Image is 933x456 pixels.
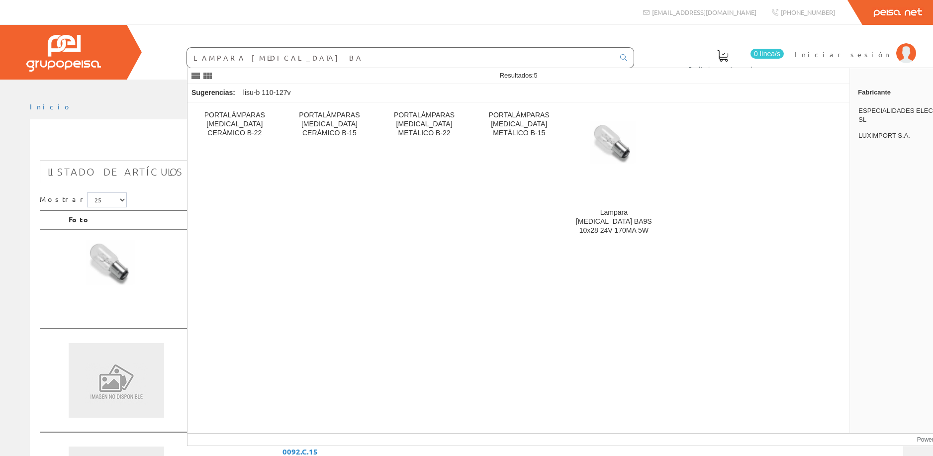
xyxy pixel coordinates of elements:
span: Resultados: [500,72,538,79]
a: Listado de artículos [40,160,191,183]
span: 5 [534,72,537,79]
span: Iniciar sesión [795,49,891,59]
div: Lampara [MEDICAL_DATA] BA9S 10x28 24V 170MA 5W [574,208,653,235]
span: [EMAIL_ADDRESS][DOMAIN_NAME] [652,8,756,16]
img: Lampara Bayoneta BA9S 10x28 24V 170MA 5W [574,121,653,190]
a: PORTALÁMPARAS [MEDICAL_DATA] METÁLICO B-15 [472,103,566,247]
input: Buscar ... [187,48,614,68]
img: Foto artículo B3041S 24V 3W dial corto bayoneta (170.52117263844x150) [69,240,154,314]
a: PORTALÁMPARAS [MEDICAL_DATA] METÁLICO B-22 [377,103,471,247]
a: PORTALÁMPARAS [MEDICAL_DATA] CERÁMICO B-15 [282,103,377,247]
span: Pedido actual [689,64,756,74]
select: Mostrar [87,192,127,207]
a: Iniciar sesión [795,41,916,51]
span: 0 línea/s [750,49,784,59]
div: PORTALÁMPARAS [MEDICAL_DATA] METÁLICO B-22 [385,111,464,138]
a: PORTALÁMPARAS [MEDICAL_DATA] CERÁMICO B-22 [187,103,282,247]
div: lisu-b 110-127v [239,84,295,102]
a: Inicio [30,102,72,111]
label: Mostrar [40,192,127,207]
div: PORTALÁMPARAS [MEDICAL_DATA] CERÁMICO B-22 [195,111,274,138]
div: PORTALÁMPARAS [MEDICAL_DATA] CERÁMICO B-15 [290,111,369,138]
th: Foto [65,210,279,229]
img: Grupo Peisa [26,35,101,72]
a: Lampara Bayoneta BA9S 10x28 24V 170MA 5W Lampara [MEDICAL_DATA] BA9S 10x28 24V 170MA 5W [566,103,661,247]
div: PORTALÁMPARAS [MEDICAL_DATA] METÁLICO B-15 [480,111,559,138]
div: Sugerencias: [187,86,237,100]
span: [PHONE_NUMBER] [781,8,835,16]
h1: LAMPARA [MEDICAL_DATA] [40,135,893,155]
img: Sin Imagen Disponible [69,343,164,418]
